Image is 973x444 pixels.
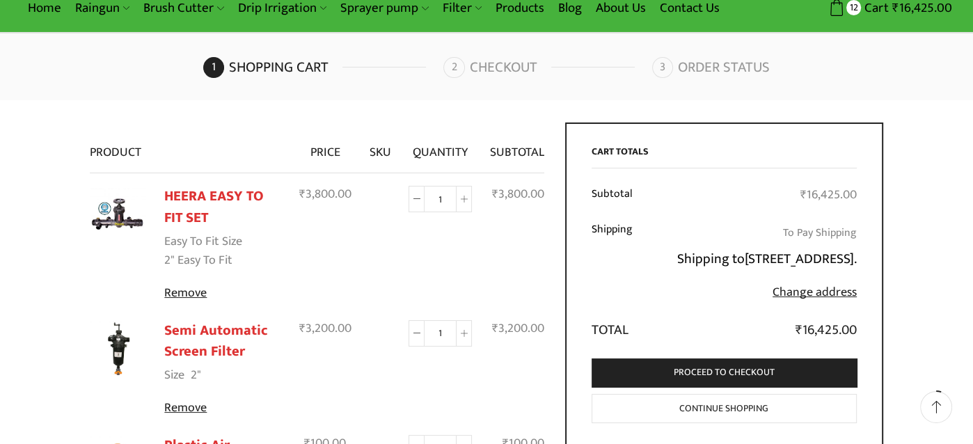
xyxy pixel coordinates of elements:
th: Subtotal [592,178,647,214]
input: Product quantity [425,186,456,212]
input: Product quantity [425,320,456,347]
span: ₹ [492,184,498,205]
th: Quantity [400,122,480,173]
a: Proceed to checkout [592,358,857,387]
th: Product [90,122,290,173]
bdi: 3,200.00 [299,318,351,339]
p: 2" [191,367,201,385]
a: Remove [164,284,280,303]
th: SKU [361,122,400,173]
th: Shipping [592,214,647,311]
span: ₹ [800,184,807,205]
a: Checkout [443,57,648,78]
img: Semi Automatic Screen Filter [90,321,145,376]
a: Remove [164,399,280,418]
th: Subtotal [481,122,544,173]
th: Total [592,311,647,341]
a: Continue shopping [592,394,857,424]
span: ₹ [796,319,802,342]
dt: Size [164,366,184,385]
label: To Pay Shipping [783,223,857,243]
span: ₹ [492,318,498,339]
h2: Cart totals [592,146,857,168]
span: ₹ [299,184,306,205]
strong: [STREET_ADDRESS] [745,247,854,271]
img: Heera Easy To Fit Set [90,188,145,244]
bdi: 3,800.00 [299,184,351,205]
p: 2" Easy To Fit [164,252,232,270]
a: Change address [773,282,857,303]
bdi: 16,425.00 [800,184,857,205]
dt: Easy To Fit Size [164,232,242,251]
bdi: 16,425.00 [796,319,857,342]
bdi: 3,200.00 [492,318,544,339]
span: ₹ [299,318,306,339]
p: Shipping to . [655,248,857,270]
th: Price [290,122,361,173]
a: HEERA EASY TO FIT SET [164,184,264,230]
a: Semi Automatic Screen Filter [164,319,268,364]
bdi: 3,800.00 [492,184,544,205]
